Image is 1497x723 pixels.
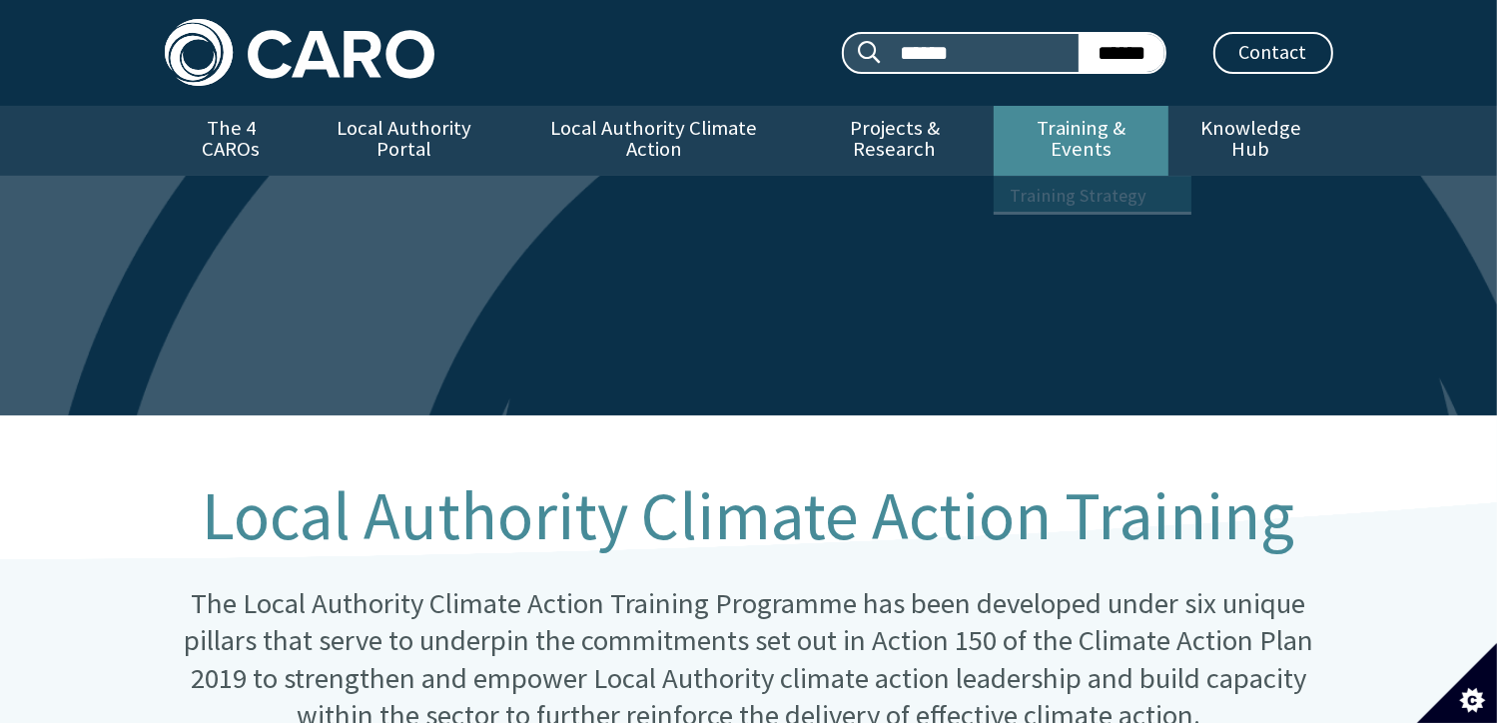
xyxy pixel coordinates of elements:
[165,106,298,176] a: The 4 CAROs
[1213,32,1333,74] a: Contact
[298,106,511,176] a: Local Authority Portal
[1417,643,1497,723] button: Set cookie preferences
[1168,106,1332,176] a: Knowledge Hub
[994,106,1168,176] a: Training & Events
[165,19,434,86] img: Caro logo
[796,106,994,176] a: Projects & Research
[511,106,796,176] a: Local Authority Climate Action
[165,479,1333,553] h1: Local Authority Climate Action Training
[994,177,1191,217] a: Training Strategy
